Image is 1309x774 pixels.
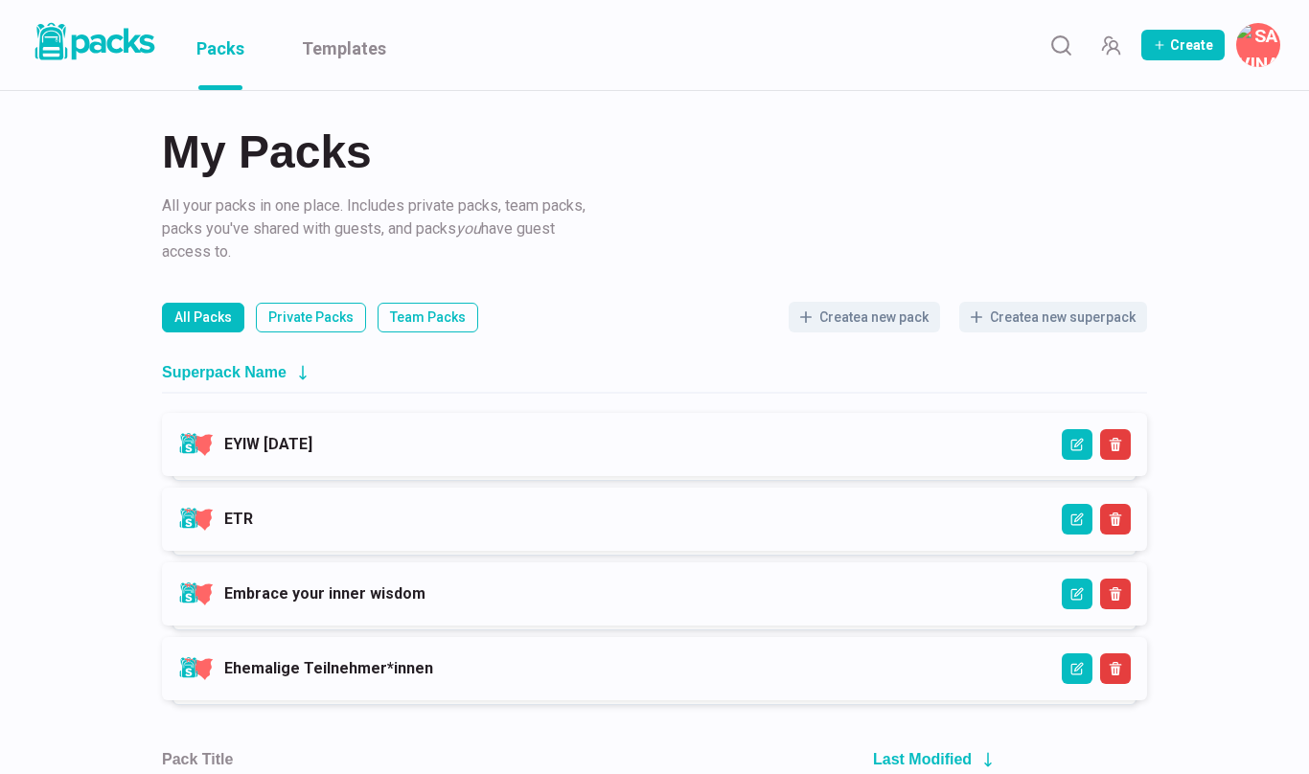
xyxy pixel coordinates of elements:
button: Createa new superpack [959,302,1147,332]
h2: My Packs [162,129,1147,175]
button: Search [1042,26,1080,64]
a: Packs logo [29,19,158,71]
p: Private Packs [268,307,354,328]
button: Edit [1062,653,1092,684]
button: Edit [1062,504,1092,535]
i: you [456,219,481,238]
img: Packs logo [29,19,158,64]
button: Delete Superpack [1100,429,1131,460]
button: Edit [1062,429,1092,460]
button: Savina Tilmann [1236,23,1280,67]
h2: Pack Title [162,750,233,768]
button: Delete Superpack [1100,504,1131,535]
p: All your packs in one place. Includes private packs, team packs, packs you've shared with guests,... [162,194,593,263]
button: Createa new pack [789,302,940,332]
button: Create Pack [1141,30,1225,60]
h2: Superpack Name [162,363,287,381]
p: All Packs [174,307,232,328]
button: Manage Team Invites [1091,26,1130,64]
button: Delete Superpack [1100,653,1131,684]
h2: Last Modified [873,750,972,768]
button: Edit [1062,579,1092,609]
p: Team Packs [390,307,466,328]
button: Delete Superpack [1100,579,1131,609]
